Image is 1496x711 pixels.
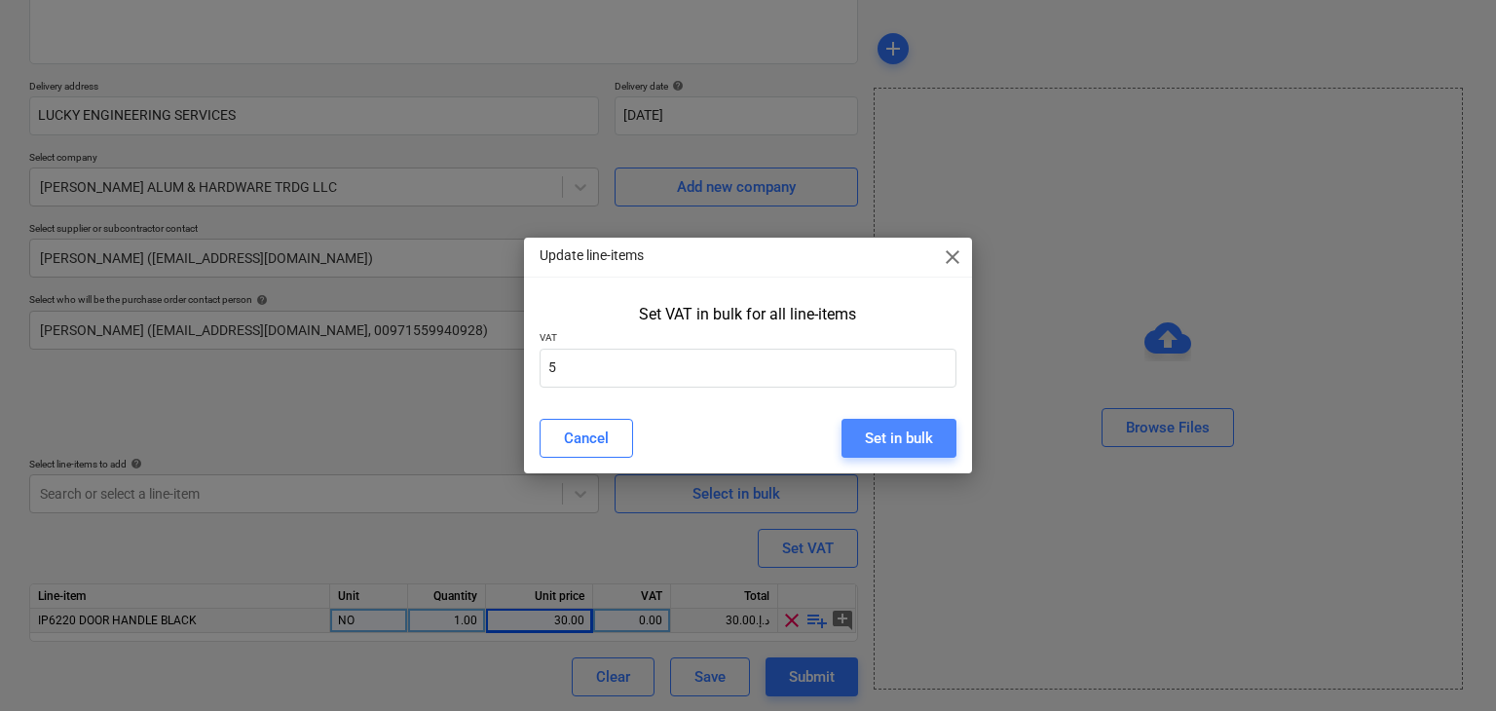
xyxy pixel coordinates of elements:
[540,419,633,458] button: Cancel
[841,419,956,458] button: Set in bulk
[540,331,957,348] p: VAT
[1399,617,1496,711] iframe: Chat Widget
[564,426,609,451] div: Cancel
[865,426,933,451] div: Set in bulk
[941,245,964,269] span: close
[639,305,856,323] div: Set VAT in bulk for all line-items
[540,245,644,266] p: Update line-items
[540,349,957,388] input: VAT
